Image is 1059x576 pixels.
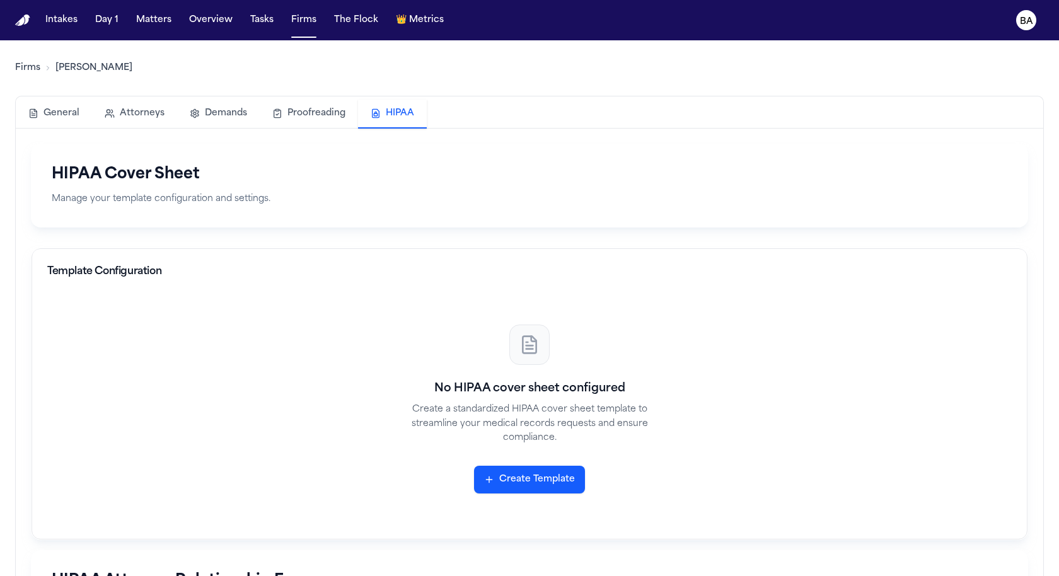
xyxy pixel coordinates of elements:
[286,9,321,32] button: Firms
[391,9,449,32] button: crownMetrics
[358,100,427,129] button: HIPAA
[177,100,260,127] button: Demands
[15,62,132,74] nav: Breadcrumb
[408,403,651,446] p: Create a standardized HIPAA cover sheet template to streamline your medical records requests and ...
[92,100,177,127] button: Attorneys
[90,9,124,32] button: Day 1
[245,9,279,32] button: Tasks
[52,164,1007,185] h1: HIPAA Cover Sheet
[52,192,1007,207] p: Manage your template configuration and settings.
[31,144,1028,540] div: Template Manager
[184,9,238,32] button: Overview
[474,466,585,493] button: Create Template
[47,380,1012,398] h3: No HIPAA cover sheet configured
[131,9,176,32] button: Matters
[15,14,30,26] img: Finch Logo
[47,264,1012,279] div: Template Configuration
[260,100,358,127] button: Proofreading
[16,100,92,127] button: General
[329,9,383,32] button: The Flock
[40,9,83,32] button: Intakes
[55,62,132,74] a: [PERSON_NAME]
[15,62,40,74] a: Firms
[15,14,30,26] a: Home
